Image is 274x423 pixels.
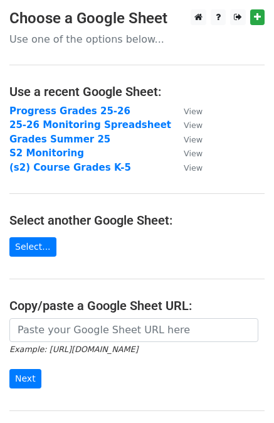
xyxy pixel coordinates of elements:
a: View [171,119,203,131]
small: View [184,107,203,116]
h4: Copy/paste a Google Sheet URL: [9,298,265,313]
a: Select... [9,237,56,257]
small: View [184,120,203,130]
a: S2 Monitoring [9,147,84,159]
small: View [184,135,203,144]
a: Progress Grades 25-26 [9,105,130,117]
a: View [171,105,203,117]
small: View [184,163,203,173]
p: Use one of the options below... [9,33,265,46]
input: Next [9,369,41,388]
a: View [171,134,203,145]
a: (s2) Course Grades K-5 [9,162,131,173]
input: Paste your Google Sheet URL here [9,318,258,342]
a: 25-26 Monitoring Spreadsheet [9,119,171,131]
small: Example: [URL][DOMAIN_NAME] [9,345,138,354]
a: Grades Summer 25 [9,134,110,145]
a: View [171,162,203,173]
a: View [171,147,203,159]
h4: Use a recent Google Sheet: [9,84,265,99]
h4: Select another Google Sheet: [9,213,265,228]
small: View [184,149,203,158]
h3: Choose a Google Sheet [9,9,265,28]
